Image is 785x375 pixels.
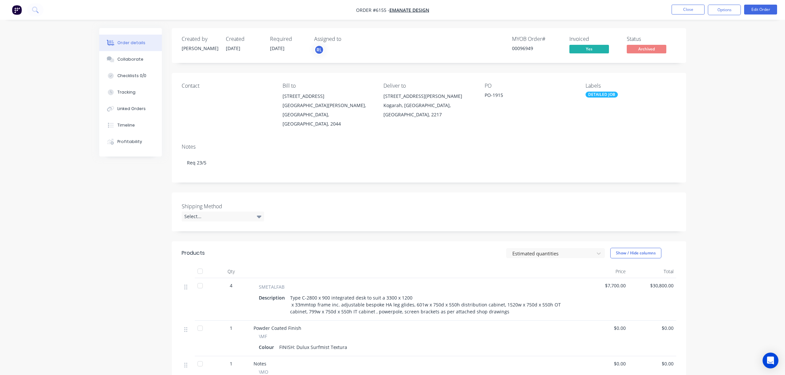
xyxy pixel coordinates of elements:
span: \MF [259,333,267,340]
div: FINISH: Dulux Surfmist Textura [277,342,350,352]
button: Close [672,5,705,14]
div: Labels [586,83,676,89]
span: Yes [569,45,609,53]
button: Tracking [99,84,162,101]
div: Invoiced [569,36,619,42]
div: Open Intercom Messenger [763,353,778,368]
button: Options [708,5,741,15]
span: Powder Coated Finish [254,325,301,331]
div: Tracking [117,89,136,95]
span: Notes [254,361,266,367]
div: [STREET_ADDRESS][GEOGRAPHIC_DATA][PERSON_NAME], [GEOGRAPHIC_DATA], [GEOGRAPHIC_DATA], 2044 [283,92,373,129]
div: Price [581,265,628,278]
div: Notes [182,144,676,150]
div: Order details [117,40,145,46]
div: Assigned to [314,36,380,42]
img: Factory [12,5,22,15]
span: 1 [230,325,232,332]
div: Created by [182,36,218,42]
div: 00096949 [512,45,561,52]
span: $7,700.00 [583,282,626,289]
div: DETAILED JOB [586,92,618,98]
div: MYOB Order # [512,36,561,42]
div: PO-1915 [485,92,567,101]
span: 1 [230,360,232,367]
div: [GEOGRAPHIC_DATA][PERSON_NAME], [GEOGRAPHIC_DATA], [GEOGRAPHIC_DATA], 2044 [283,101,373,129]
div: Profitability [117,139,142,145]
span: $0.00 [631,325,674,332]
span: $30,800.00 [631,282,674,289]
div: Products [182,249,205,257]
button: Checklists 0/0 [99,68,162,84]
span: Archived [627,45,666,53]
button: Order details [99,35,162,51]
a: Emanate Design [389,7,429,13]
div: Contact [182,83,272,89]
label: Shipping Method [182,202,264,210]
div: [STREET_ADDRESS] [283,92,373,101]
div: Select... [182,212,264,221]
div: Checklists 0/0 [117,73,146,79]
div: Deliver to [383,83,474,89]
span: $0.00 [583,325,626,332]
button: Show / Hide columns [610,248,661,258]
div: [STREET_ADDRESS][PERSON_NAME]Kogarah, [GEOGRAPHIC_DATA], [GEOGRAPHIC_DATA], 2217 [383,92,474,119]
span: 4 [230,282,232,289]
button: Timeline [99,117,162,133]
div: Collaborate [117,56,143,62]
span: Order #6155 - [356,7,389,13]
span: $0.00 [631,360,674,367]
span: SMETALFAB [259,283,285,290]
div: [PERSON_NAME] [182,45,218,52]
div: Bill to [283,83,373,89]
span: $0.00 [583,360,626,367]
div: Timeline [117,122,135,128]
span: [DATE] [270,45,285,51]
div: Type C-2800 x 900 integrated desk to suit a 3300 x 1200 x 33mmtop frame inc. adjustable bespoke H... [287,293,573,316]
div: Total [628,265,676,278]
div: Status [627,36,676,42]
div: Linked Orders [117,106,146,112]
button: RL [314,45,324,55]
div: Qty [211,265,251,278]
div: Description [259,293,287,303]
div: Req 23/5 [182,153,676,173]
button: Edit Order [744,5,777,14]
div: Colour [259,342,277,352]
div: Kogarah, [GEOGRAPHIC_DATA], [GEOGRAPHIC_DATA], 2217 [383,101,474,119]
div: PO [485,83,575,89]
button: Collaborate [99,51,162,68]
span: [DATE] [226,45,240,51]
div: Required [270,36,306,42]
div: [STREET_ADDRESS][PERSON_NAME] [383,92,474,101]
button: Profitability [99,133,162,150]
button: Linked Orders [99,101,162,117]
div: Created [226,36,262,42]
